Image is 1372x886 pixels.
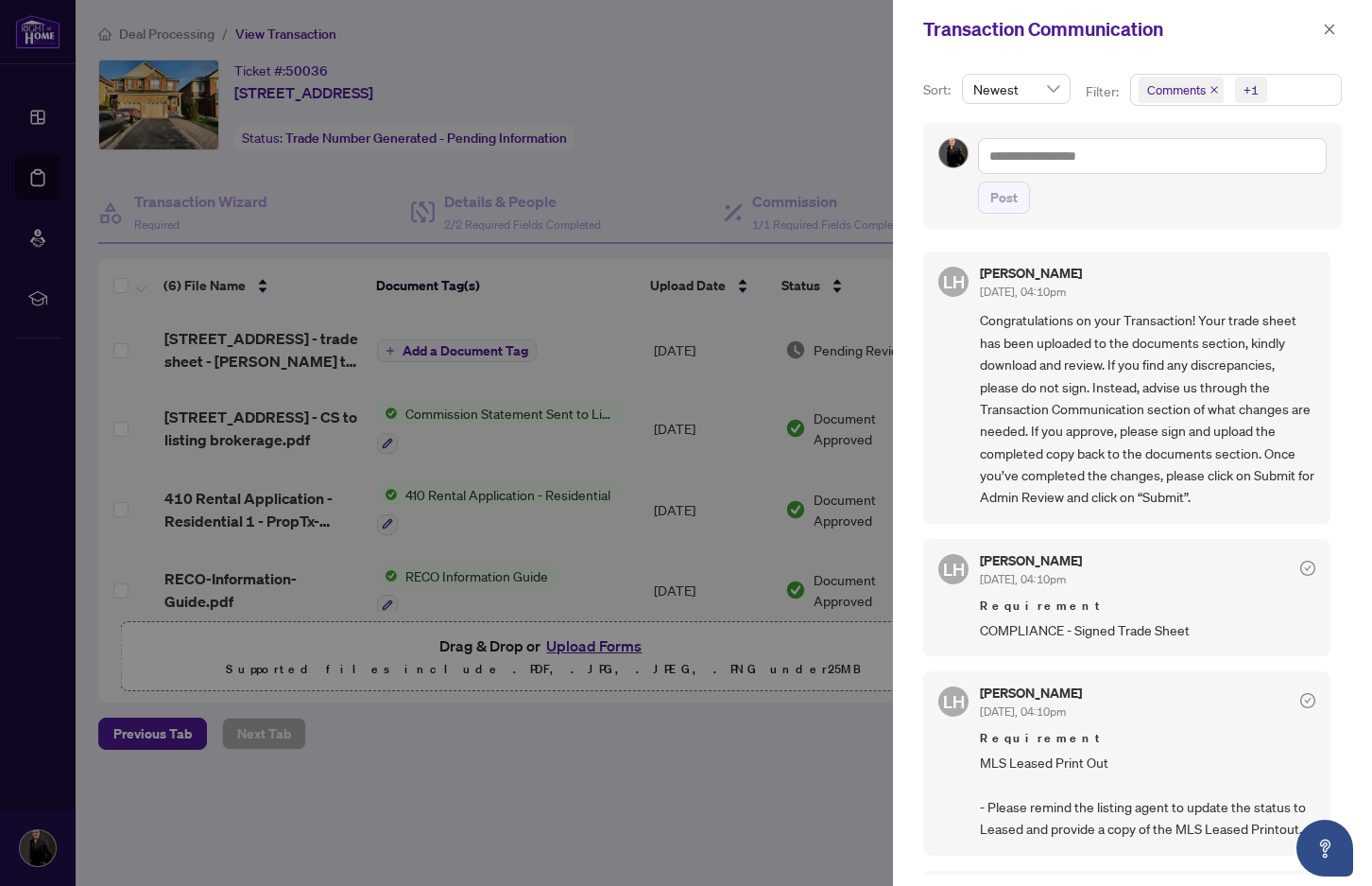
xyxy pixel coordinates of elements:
span: Comments [1139,77,1224,103]
span: close [1209,85,1219,95]
span: Congratulations on your Transaction! Your trade sheet has been uploaded to the documents section,... [980,309,1315,508]
span: MLS Leased Print Out - Please remind the listing agent to update the status to Leased and provide... [980,752,1315,841]
img: Profile Icon [939,139,968,167]
h5: [PERSON_NAME] [980,686,1082,700]
span: [DATE], 04:10pm [980,572,1066,586]
span: check-circle [1300,693,1315,708]
span: LH [943,556,965,582]
span: [DATE], 04:10pm [980,704,1066,719]
span: Requirement [980,729,1315,748]
p: Sort: [923,79,954,100]
p: Filter: [1086,81,1122,102]
button: Open asap [1296,820,1353,877]
h5: [PERSON_NAME] [980,267,1082,280]
div: Transaction Communication [923,15,1317,43]
span: [DATE], 04:10pm [980,285,1066,299]
span: check-circle [1300,561,1315,576]
span: LH [943,269,965,295]
span: Comments [1147,80,1206,99]
button: Post [978,182,1030,214]
h5: [PERSON_NAME] [980,554,1082,567]
span: COMPLIANCE - Signed Trade Sheet [980,619,1315,641]
div: +1 [1243,80,1259,99]
span: Requirement [980,597,1315,616]
span: LH [943,688,965,715]
span: close [1323,23,1336,36]
span: Newest [973,75,1059,103]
